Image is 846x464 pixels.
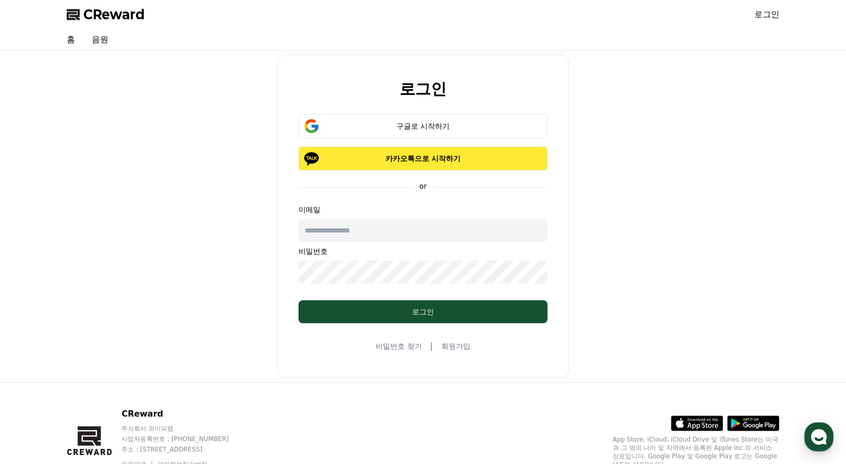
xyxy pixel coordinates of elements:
p: 비밀번호 [298,246,548,257]
button: 로그인 [298,300,548,323]
a: 로그인 [754,8,779,21]
a: 설정 [134,331,200,357]
h2: 로그인 [400,80,446,97]
a: 홈 [58,29,83,50]
a: 음원 [83,29,117,50]
span: CReward [83,6,145,23]
span: 설정 [161,346,173,355]
span: 홈 [33,346,39,355]
span: | [430,340,433,352]
button: 구글로 시작하기 [298,114,548,138]
button: 카카오톡으로 시작하기 [298,146,548,170]
p: or [413,181,433,191]
p: 카카오톡으로 시작하기 [314,153,532,164]
p: 주소 : [STREET_ADDRESS] [121,445,248,454]
a: 홈 [3,331,69,357]
div: 구글로 시작하기 [314,121,532,131]
a: 비밀번호 찾기 [376,341,421,351]
p: CReward [121,408,248,420]
div: 로그인 [319,307,527,317]
a: 회원가입 [441,341,470,351]
a: CReward [67,6,145,23]
p: 사업자등록번호 : [PHONE_NUMBER] [121,435,248,443]
a: 대화 [69,331,134,357]
p: 주식회사 와이피랩 [121,424,248,433]
span: 대화 [95,347,108,355]
p: 이메일 [298,204,548,215]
